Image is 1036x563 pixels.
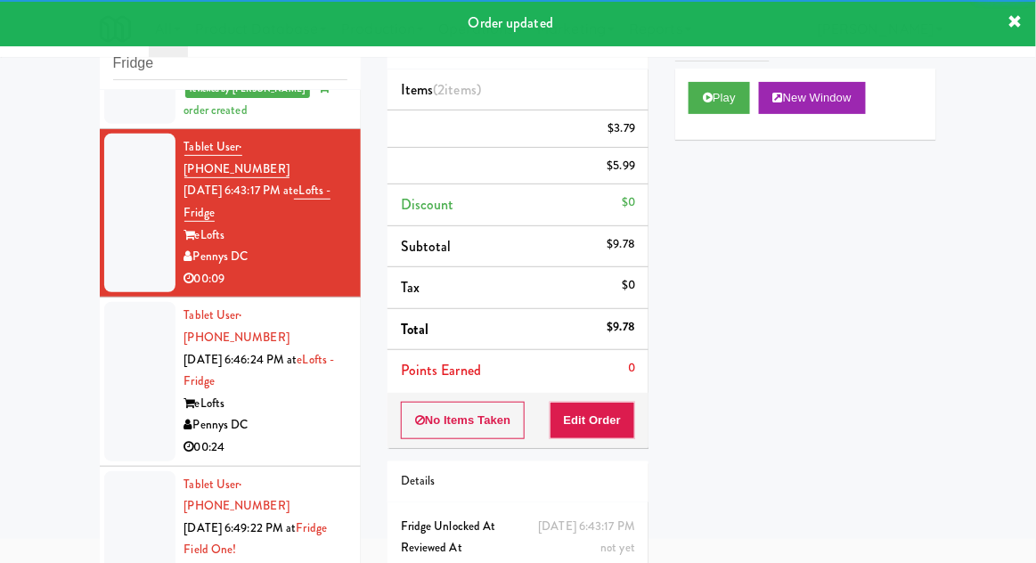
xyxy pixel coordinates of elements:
div: 00:09 [184,268,347,290]
span: [DATE] 6:49:22 PM at [184,519,297,536]
span: Total [401,319,429,339]
span: Order updated [469,12,553,33]
span: Subtotal [401,236,452,257]
div: 00:24 [184,437,347,459]
div: Details [401,470,635,493]
span: Items [401,79,481,100]
div: eLofts [184,393,347,415]
div: $0 [622,192,635,214]
span: (2 ) [433,79,481,100]
span: [DATE] 6:43:17 PM at [184,182,294,199]
span: [DATE] 6:46:24 PM at [184,351,298,368]
a: Tablet User· [PHONE_NUMBER] [184,476,290,515]
span: · [PHONE_NUMBER] [184,138,290,177]
span: order created [184,79,330,118]
button: Edit Order [550,402,636,439]
span: Points Earned [401,360,481,380]
div: $3.79 [608,118,636,140]
div: Reviewed At [401,537,635,559]
span: not yet [600,539,635,556]
span: reviewed by [PERSON_NAME] [185,80,311,98]
div: $0 [622,274,635,297]
span: Discount [401,194,454,215]
button: New Window [759,82,866,114]
li: Tablet User· [PHONE_NUMBER][DATE] 6:43:17 PM ateLofts - FridgeeLoftsPennys DC00:09 [100,129,361,298]
div: $5.99 [608,155,636,177]
input: Search vision orders [113,47,347,80]
a: Tablet User· [PHONE_NUMBER] [184,306,290,346]
ng-pluralize: items [445,79,477,100]
div: $9.78 [608,233,636,256]
div: Fridge Unlocked At [401,516,635,538]
a: Tablet User· [PHONE_NUMBER] [184,138,290,178]
li: Tablet User· [PHONE_NUMBER][DATE] 6:46:24 PM ateLofts - FridgeeLoftsPennys DC00:24 [100,298,361,466]
button: No Items Taken [401,402,526,439]
span: Tax [401,277,420,298]
span: · [PHONE_NUMBER] [184,306,290,346]
div: 0 [628,357,635,379]
div: eLofts [184,224,347,247]
a: eLofts - Fridge [184,182,331,222]
div: [DATE] 6:43:17 PM [538,516,635,538]
div: $9.78 [608,316,636,339]
div: Pennys DC [184,414,347,437]
div: Pennys DC [184,246,347,268]
button: Play [689,82,750,114]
